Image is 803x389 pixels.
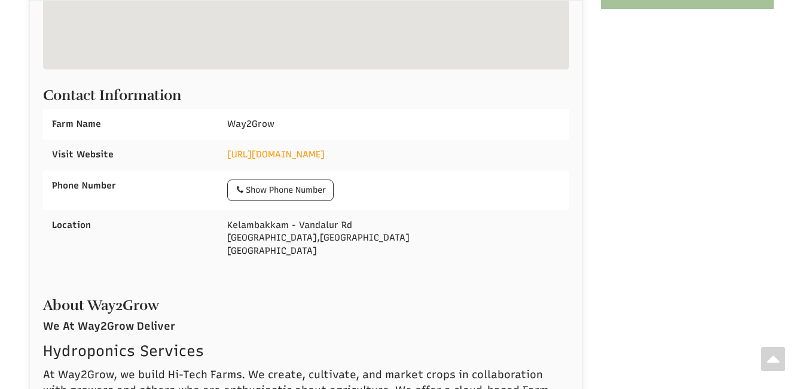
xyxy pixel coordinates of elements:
[227,118,274,129] span: Way2Grow
[218,210,569,266] div: , [GEOGRAPHIC_DATA]
[235,184,326,196] div: Show Phone Number
[43,291,570,313] h2: About Way2Grow
[320,232,410,243] span: [GEOGRAPHIC_DATA]
[43,109,219,139] div: Farm Name
[43,171,219,201] div: Phone Number
[227,232,317,243] span: [GEOGRAPHIC_DATA]
[43,139,219,170] div: Visit Website
[43,320,175,333] span: We At Way2Grow Deliver
[43,342,204,360] span: Hydroponics Services
[227,149,325,160] a: [URL][DOMAIN_NAME]
[227,220,352,230] span: Kelambakkam - Vandalur Rd
[43,210,219,241] div: Location
[43,81,570,103] h2: Contact Information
